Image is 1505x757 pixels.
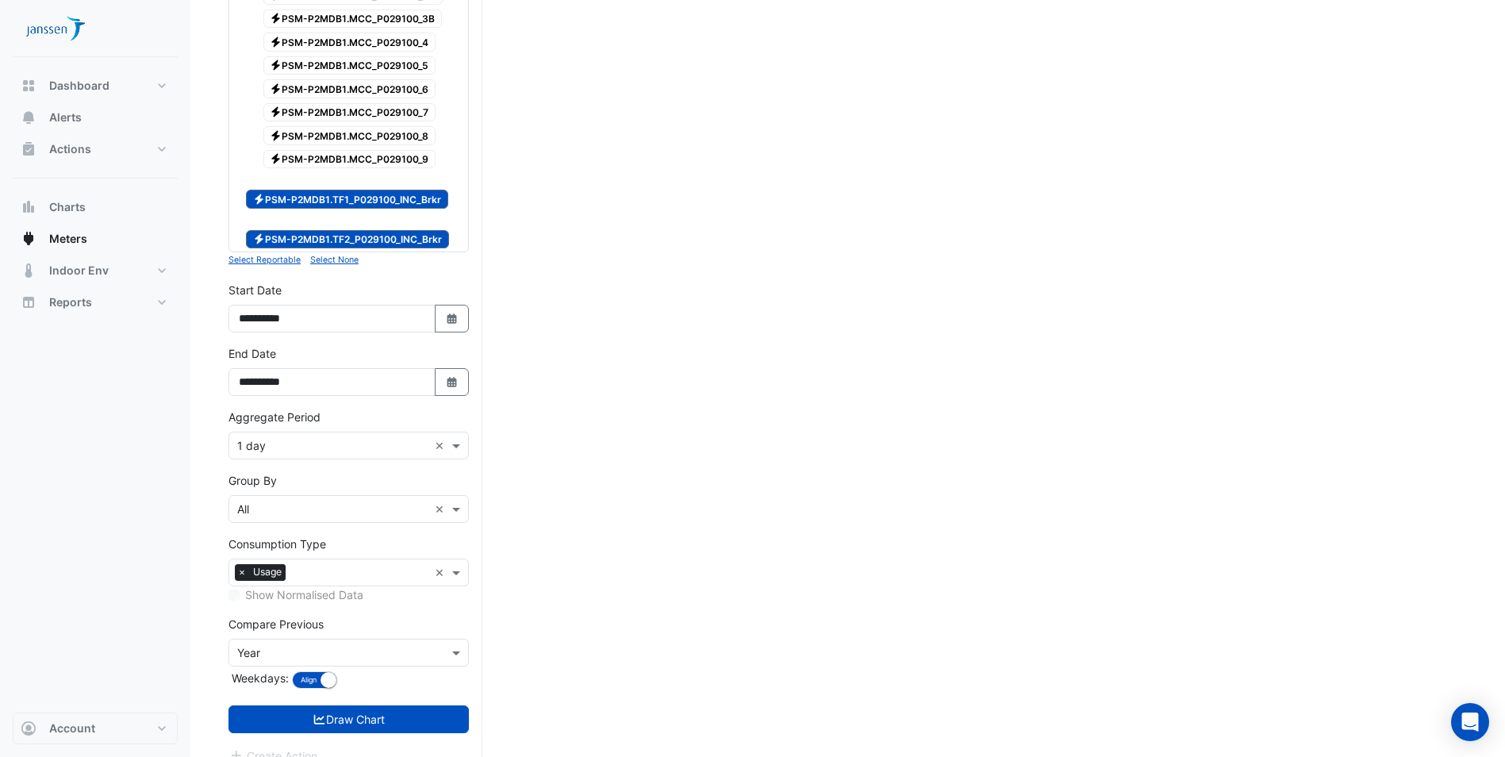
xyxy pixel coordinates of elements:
[21,141,36,157] app-icon: Actions
[49,720,95,736] span: Account
[49,110,82,125] span: Alerts
[21,199,36,215] app-icon: Charts
[253,193,265,205] fa-icon: Electricity
[263,103,436,122] span: PSM-P2MDB1.MCC_P029100_7
[270,129,282,141] fa-icon: Electricity
[253,233,265,245] fa-icon: Electricity
[228,705,469,733] button: Draw Chart
[228,536,326,552] label: Consumption Type
[263,79,436,98] span: PSM-P2MDB1.MCC_P029100_6
[228,586,469,603] div: Selected meters/streams do not support normalisation
[13,133,178,165] button: Actions
[49,263,109,279] span: Indoor Env
[13,223,178,255] button: Meters
[13,191,178,223] button: Charts
[435,564,448,581] span: Clear
[246,190,448,209] span: PSM-P2MDB1.TF1_P029100_INC_Brkr
[1451,703,1489,741] div: Open Intercom Messenger
[270,60,282,71] fa-icon: Electricity
[246,230,449,249] span: PSM-P2MDB1.TF2_P029100_INC_Brkr
[19,13,90,44] img: Company Logo
[49,199,86,215] span: Charts
[228,345,276,362] label: End Date
[13,102,178,133] button: Alerts
[228,409,321,425] label: Aggregate Period
[245,586,363,603] label: Show Normalised Data
[13,713,178,744] button: Account
[228,472,277,489] label: Group By
[270,36,282,48] fa-icon: Electricity
[21,78,36,94] app-icon: Dashboard
[310,252,359,267] button: Select None
[13,255,178,286] button: Indoor Env
[228,670,289,686] label: Weekdays:
[49,294,92,310] span: Reports
[49,78,109,94] span: Dashboard
[49,141,91,157] span: Actions
[49,231,87,247] span: Meters
[270,83,282,94] fa-icon: Electricity
[263,150,436,169] span: PSM-P2MDB1.MCC_P029100_9
[270,13,282,25] fa-icon: Electricity
[270,153,282,165] fa-icon: Electricity
[445,312,459,325] fa-icon: Select Date
[21,263,36,279] app-icon: Indoor Env
[21,110,36,125] app-icon: Alerts
[228,255,301,265] small: Select Reportable
[235,564,249,580] span: ×
[13,70,178,102] button: Dashboard
[21,294,36,310] app-icon: Reports
[263,10,443,29] span: PSM-P2MDB1.MCC_P029100_3B
[310,255,359,265] small: Select None
[263,126,436,145] span: PSM-P2MDB1.MCC_P029100_8
[228,282,282,298] label: Start Date
[435,437,448,454] span: Clear
[21,231,36,247] app-icon: Meters
[263,56,436,75] span: PSM-P2MDB1.MCC_P029100_5
[13,286,178,318] button: Reports
[249,564,286,580] span: Usage
[228,252,301,267] button: Select Reportable
[228,616,324,632] label: Compare Previous
[445,375,459,389] fa-icon: Select Date
[270,106,282,118] fa-icon: Electricity
[263,33,436,52] span: PSM-P2MDB1.MCC_P029100_4
[435,501,448,517] span: Clear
